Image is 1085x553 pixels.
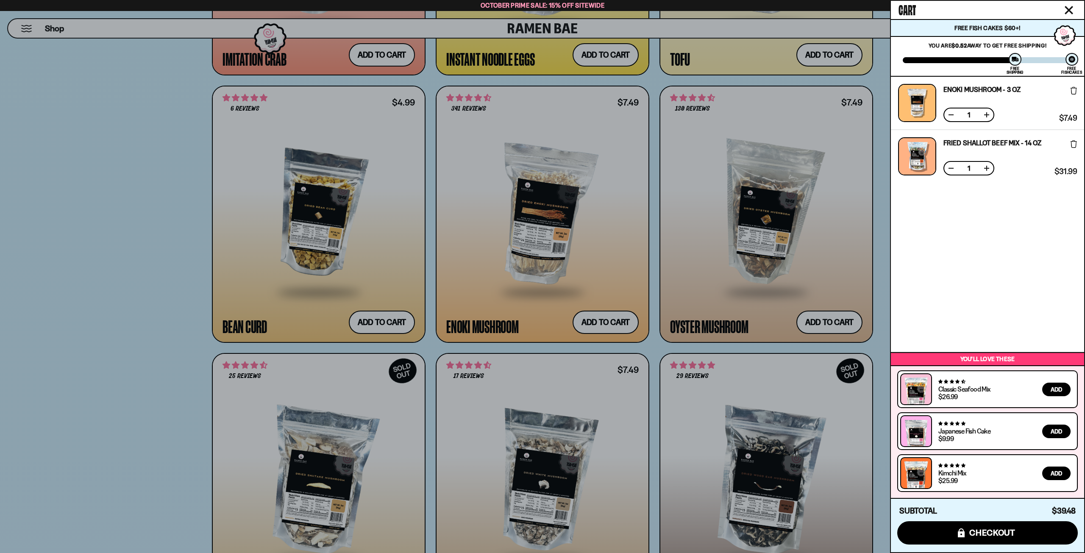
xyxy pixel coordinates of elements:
div: Free Fishcakes [1061,67,1082,74]
span: October Prime Sale: 15% off Sitewide [481,1,604,9]
span: 4.77 stars [938,421,965,426]
div: $25.99 [938,477,957,484]
a: Japanese Fish Cake [938,427,990,435]
span: checkout [969,528,1015,537]
span: Add [1051,428,1062,434]
span: Free Fish Cakes $60+! [954,24,1020,32]
div: $9.99 [938,435,954,442]
div: Free Shipping [1007,67,1023,74]
strong: $0.52 [951,42,967,49]
h4: Subtotal [899,507,937,515]
a: Enoki Mushroom - 3 OZ [943,86,1021,93]
button: Add [1042,467,1071,480]
button: Add [1042,383,1071,396]
span: Add [1051,386,1062,392]
span: $7.49 [1059,114,1077,122]
span: $31.99 [1054,168,1077,175]
a: Fried Shallot Beef Mix - 14 OZ [943,139,1041,146]
a: Classic Seafood Mix [938,385,990,393]
span: 1 [962,165,976,172]
span: $39.48 [1052,506,1076,516]
button: checkout [897,521,1078,545]
button: Close cart [1063,4,1075,17]
button: Add [1042,425,1071,438]
span: 4.68 stars [938,379,965,384]
a: Kimchi Mix [938,469,966,477]
span: 4.76 stars [938,463,965,468]
span: Add [1051,470,1062,476]
span: Cart [899,0,916,17]
p: You’ll love these [893,355,1082,363]
div: $26.99 [938,393,957,400]
p: You are away to get Free Shipping! [903,42,1072,49]
span: 1 [962,111,976,118]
